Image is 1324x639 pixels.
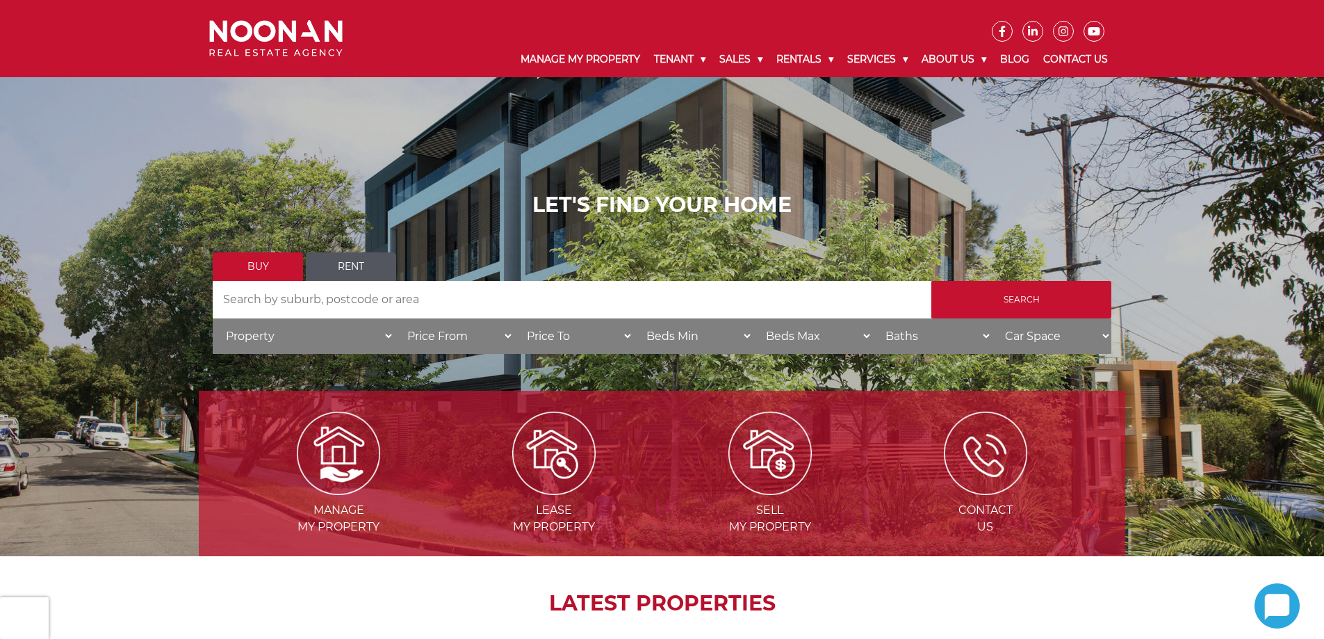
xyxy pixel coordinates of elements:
a: Tenant [647,42,712,77]
a: Managemy Property [232,446,445,533]
a: Buy [213,252,303,281]
a: Leasemy Property [448,446,660,533]
span: Contact Us [879,502,1092,535]
span: Manage my Property [232,502,445,535]
input: Search [931,281,1111,318]
a: Sales [712,42,769,77]
img: Lease my property [512,412,596,495]
img: Manage my Property [297,412,380,495]
img: Sell my property [728,412,812,495]
a: Sellmy Property [664,446,876,533]
img: Noonan Real Estate Agency [209,20,343,57]
span: Sell my Property [664,502,876,535]
a: Services [840,42,915,77]
img: ICONS [944,412,1027,495]
span: Lease my Property [448,502,660,535]
input: Search by suburb, postcode or area [213,281,931,318]
h1: LET'S FIND YOUR HOME [213,193,1111,218]
a: About Us [915,42,993,77]
a: Manage My Property [514,42,647,77]
a: Rent [306,252,396,281]
h2: LATEST PROPERTIES [234,591,1090,616]
a: Contact Us [1036,42,1115,77]
a: ContactUs [879,446,1092,533]
a: Rentals [769,42,840,77]
a: Blog [993,42,1036,77]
